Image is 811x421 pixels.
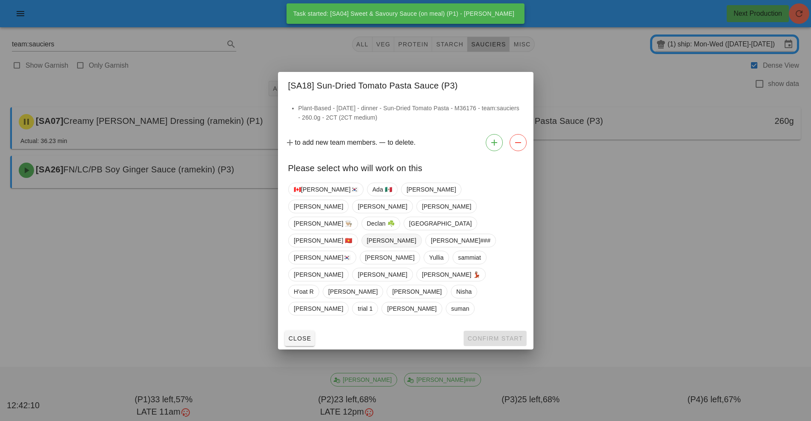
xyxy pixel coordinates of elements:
span: H'oat R [294,285,314,298]
div: [SA18] Sun-Dried Tomato Pasta Sauce (P3) [278,72,533,97]
span: [PERSON_NAME] [406,183,456,196]
span: [PERSON_NAME] [367,234,416,247]
span: [PERSON_NAME]🇰🇷 [294,251,351,264]
span: [PERSON_NAME] 💃🏽 [421,268,480,281]
span: [PERSON_NAME] [294,268,343,281]
span: [PERSON_NAME]### [430,234,490,247]
span: [PERSON_NAME] [358,268,407,281]
span: [GEOGRAPHIC_DATA] [409,217,471,230]
span: [PERSON_NAME] [365,251,414,264]
span: [PERSON_NAME] 👨🏼‍🍳 [294,217,352,230]
span: Ada 🇲🇽 [372,183,392,196]
span: [PERSON_NAME] [421,200,471,213]
span: Close [288,335,312,342]
span: sammiat [458,251,481,264]
span: trial 1 [358,302,373,315]
span: [PERSON_NAME] [392,285,441,298]
button: Close [285,331,315,346]
span: [PERSON_NAME] 🇻🇳 [294,234,352,247]
span: suman [451,302,469,315]
span: [PERSON_NAME] [294,302,343,315]
span: Nisha [456,285,471,298]
span: [PERSON_NAME] [328,285,377,298]
div: Please select who will work on this [278,155,533,179]
span: 🇨🇦[PERSON_NAME]🇰🇷 [294,183,358,196]
li: Plant-Based - [DATE] - dinner - Sun-Dried Tomato Pasta - M36176 - team:sauciers - 260.0g - 2CT (2... [298,103,523,122]
div: to add new team members. to delete. [278,131,533,155]
span: Declan ☘️ [367,217,394,230]
span: [PERSON_NAME] [358,200,407,213]
span: [PERSON_NAME] [387,302,436,315]
span: Yullia [429,251,444,264]
span: [PERSON_NAME] [294,200,343,213]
